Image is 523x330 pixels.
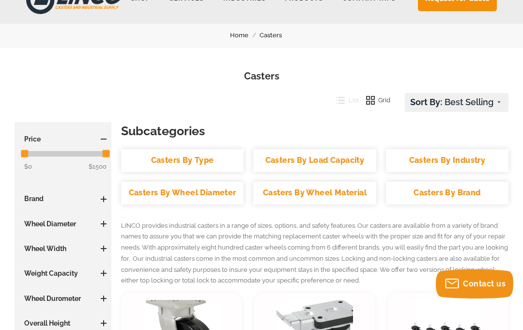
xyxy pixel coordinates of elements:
[19,219,107,229] h3: Wheel Diameter
[386,149,508,172] a: Casters By Industry
[121,149,244,172] a: Casters By Type
[24,163,32,170] span: $0
[436,269,513,299] button: Contact us
[121,182,244,204] a: Casters By Wheel Diameter
[121,220,508,287] p: LINCO provides industrial casters in a range of sizes, options, and safety features. Our casters ...
[15,69,508,83] h1: Casters
[386,182,508,204] a: Casters By Brand
[19,318,107,328] h3: Overall Height
[329,93,359,108] button: List
[359,93,391,108] button: Grid
[253,149,376,172] a: Casters By Load Capacity
[121,122,508,140] h3: Subcategories
[19,294,107,303] h3: Wheel Durometer
[19,134,107,144] h3: Price
[19,194,107,204] h3: Brand
[463,279,506,288] span: Contact us
[19,244,107,253] h3: Wheel Width
[253,182,376,204] a: Casters By Wheel Material
[19,268,107,278] h3: Weight Capacity
[230,30,260,41] a: Home
[260,30,293,41] a: Casters
[89,161,107,172] span: $1500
